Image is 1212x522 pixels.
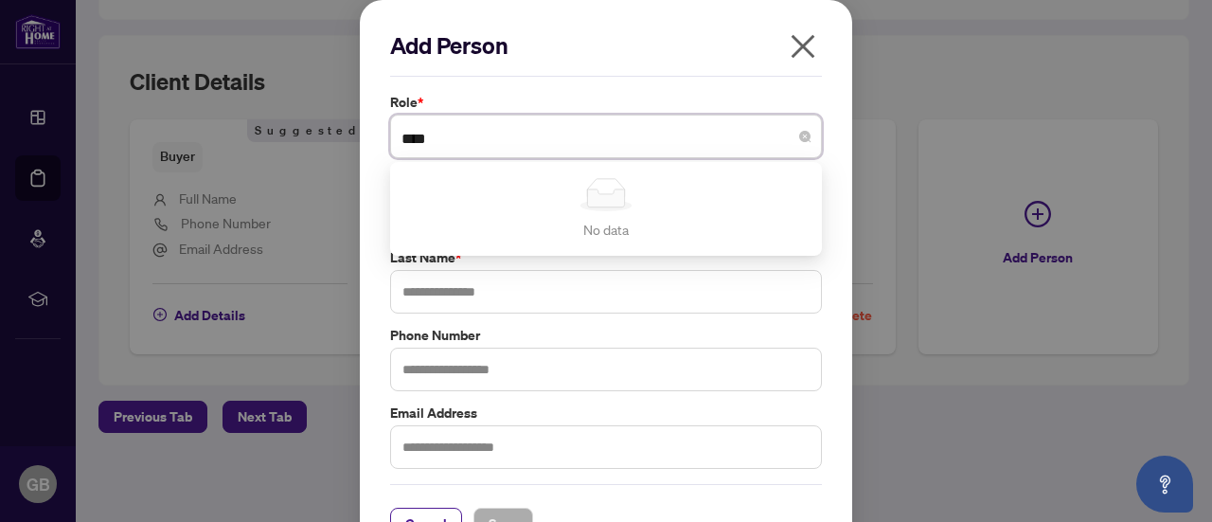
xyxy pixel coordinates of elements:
[799,131,811,142] span: close-circle
[390,247,822,268] label: Last Name
[390,30,822,61] h2: Add Person
[788,31,818,62] span: close
[390,403,822,423] label: Email Address
[390,92,822,113] label: Role
[1136,456,1193,513] button: Open asap
[390,325,822,346] label: Phone Number
[413,219,799,240] div: No data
